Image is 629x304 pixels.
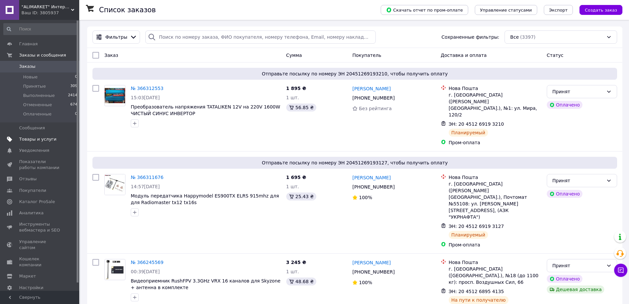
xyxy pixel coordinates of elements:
[131,184,160,189] span: 14:57[DATE]
[381,5,468,15] button: Скачать отчет по пром-оплате
[19,285,43,291] span: Настройки
[449,129,488,137] div: Планируемый
[286,86,306,91] span: 1 895 ₴
[104,53,118,58] span: Заказ
[104,174,125,195] a: Фото товару
[614,264,627,277] button: Чат с покупателем
[105,174,125,195] img: Фото товару
[480,8,532,13] span: Управление статусами
[547,275,582,283] div: Оплачено
[351,267,396,277] div: [PHONE_NUMBER]
[19,256,61,268] span: Кошелек компании
[104,259,125,280] a: Фото товару
[359,195,372,200] span: 100%
[131,269,160,274] span: 00:39[DATE]
[131,104,280,116] a: Преобразователь напряжения TATALIKEN 12V на 220V 1600W ЧИСТЫЙ СИНУС ИНВЕРТОР
[359,280,372,285] span: 100%
[579,5,622,15] button: Создать заказ
[449,174,542,181] div: Нова Пошта
[351,93,396,103] div: [PHONE_NUMBER]
[286,269,299,274] span: 1 шт.
[475,5,537,15] button: Управление статусами
[286,193,316,200] div: 25.43 ₴
[510,34,519,40] span: Все
[352,259,391,266] a: [PERSON_NAME]
[19,273,36,279] span: Маркет
[351,182,396,192] div: [PHONE_NUMBER]
[19,136,56,142] span: Товары и услуги
[552,262,604,269] div: Принят
[352,174,391,181] a: [PERSON_NAME]
[359,106,392,111] span: Без рейтинга
[449,289,504,294] span: ЭН: 20 4512 6895 4135
[19,188,46,194] span: Покупатели
[23,93,55,99] span: Выполненные
[19,148,49,153] span: Уведомления
[21,10,79,16] div: Ваш ID: 3805937
[352,53,381,58] span: Покупатель
[449,241,542,248] div: Пром-оплата
[547,53,564,58] span: Статус
[286,260,306,265] span: 3 245 ₴
[286,175,306,180] span: 1 695 ₴
[23,83,46,89] span: Принятые
[99,6,156,14] h1: Список заказов
[286,278,316,285] div: 48.68 ₴
[547,101,582,109] div: Оплачено
[449,231,488,239] div: Планируемый
[449,296,508,304] div: На пути к получателю
[352,85,391,92] a: [PERSON_NAME]
[68,93,77,99] span: 2414
[104,85,125,106] a: Фото товару
[449,259,542,266] div: Нова Пошта
[552,177,604,184] div: Принят
[449,266,542,285] div: г. [GEOGRAPHIC_DATA] ([GEOGRAPHIC_DATA].), №18 (до 1100 кг): просп. Воздушных Сил, 66
[441,34,499,40] span: Сохраненные фильтры:
[19,210,44,216] span: Аналитика
[105,34,127,40] span: Фильтры
[23,102,52,108] span: Отмененные
[145,30,375,44] input: Поиск по номеру заказа, ФИО покупателя, номеру телефона, Email, номеру накладной
[449,92,542,118] div: г. [GEOGRAPHIC_DATA] ([PERSON_NAME][GEOGRAPHIC_DATA].), №1: ул. Мира, 120/2
[75,111,77,117] span: 0
[573,7,622,12] a: Создать заказ
[449,181,542,220] div: г. [GEOGRAPHIC_DATA] ([PERSON_NAME][GEOGRAPHIC_DATA].), Почтомат №55108: ул. [PERSON_NAME][STREET...
[441,53,487,58] span: Доставка и оплата
[131,193,279,205] a: Модуль передатчика Happymodel ES900TX ELRS 915mhz для для Radiomaster tx12 tx16s
[449,224,504,229] span: ЭН: 20 4512 6919 3127
[105,88,125,104] img: Фото товару
[19,64,35,69] span: Заказы
[19,41,38,47] span: Главная
[286,184,299,189] span: 1 шт.
[386,7,463,13] span: Скачать отчет по пром-оплате
[3,23,78,35] input: Поиск
[286,53,302,58] span: Сумма
[131,175,163,180] a: № 366311676
[95,159,614,166] span: Отправьте посылку по номеру ЭН 20451269193127, чтобы получить оплату
[75,74,77,80] span: 0
[544,5,573,15] button: Экспорт
[131,86,163,91] a: № 366312553
[23,74,38,80] span: Новые
[95,70,614,77] span: Отправьте посылку по номеру ЭН 20451269193210, чтобы получить оплату
[19,239,61,251] span: Управление сайтом
[449,121,504,127] span: ЭН: 20 4512 6919 3210
[19,221,61,233] span: Инструменты вебмастера и SEO
[70,83,77,89] span: 309
[131,95,160,100] span: 15:03[DATE]
[449,85,542,92] div: Нова Пошта
[547,190,582,198] div: Оплачено
[131,278,280,290] a: Видеоприемник RushFPV 3.3GHz VRX 16 каналов для Skyzone + антенна в комплекте
[286,95,299,100] span: 1 шт.
[21,4,71,10] span: "ALIMARKET" Интернет-магазин
[106,259,124,280] img: Фото товару
[70,102,77,108] span: 674
[19,125,45,131] span: Сообщения
[19,159,61,171] span: Показатели работы компании
[520,34,536,40] span: (3397)
[19,176,37,182] span: Отзывы
[23,111,52,117] span: Оплаченные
